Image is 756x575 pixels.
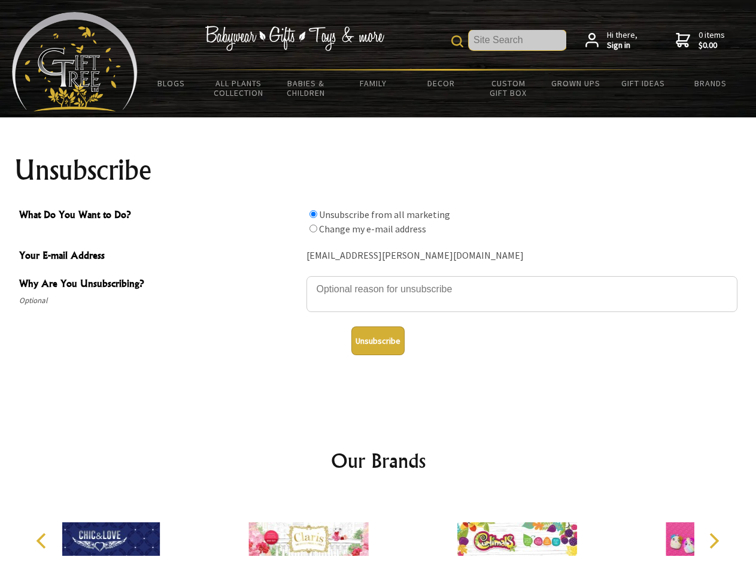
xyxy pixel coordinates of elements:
[451,35,463,47] img: product search
[19,207,300,225] span: What Do You Want to Do?
[205,71,273,105] a: All Plants Collection
[306,276,737,312] textarea: Why Are You Unsubscribing?
[309,225,317,232] input: What Do You Want to Do?
[469,30,566,50] input: Site Search
[19,248,300,265] span: Your E-mail Address
[19,276,300,293] span: Why Are You Unsubscribing?
[14,156,742,184] h1: Unsubscribe
[205,26,384,51] img: Babywear - Gifts - Toys & more
[542,71,609,96] a: Grown Ups
[607,40,637,51] strong: Sign in
[309,210,317,218] input: What Do You Want to Do?
[30,528,56,554] button: Previous
[138,71,205,96] a: BLOGS
[319,223,426,235] label: Change my e-mail address
[319,208,450,220] label: Unsubscribe from all marketing
[19,293,300,308] span: Optional
[585,30,637,51] a: Hi there,Sign in
[677,71,745,96] a: Brands
[609,71,677,96] a: Gift Ideas
[340,71,408,96] a: Family
[12,12,138,111] img: Babyware - Gifts - Toys and more...
[699,29,725,51] span: 0 items
[272,71,340,105] a: Babies & Children
[699,40,725,51] strong: $0.00
[306,247,737,265] div: [EMAIL_ADDRESS][PERSON_NAME][DOMAIN_NAME]
[475,71,542,105] a: Custom Gift Box
[607,30,637,51] span: Hi there,
[407,71,475,96] a: Decor
[24,446,733,475] h2: Our Brands
[676,30,725,51] a: 0 items$0.00
[351,326,405,355] button: Unsubscribe
[700,528,727,554] button: Next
